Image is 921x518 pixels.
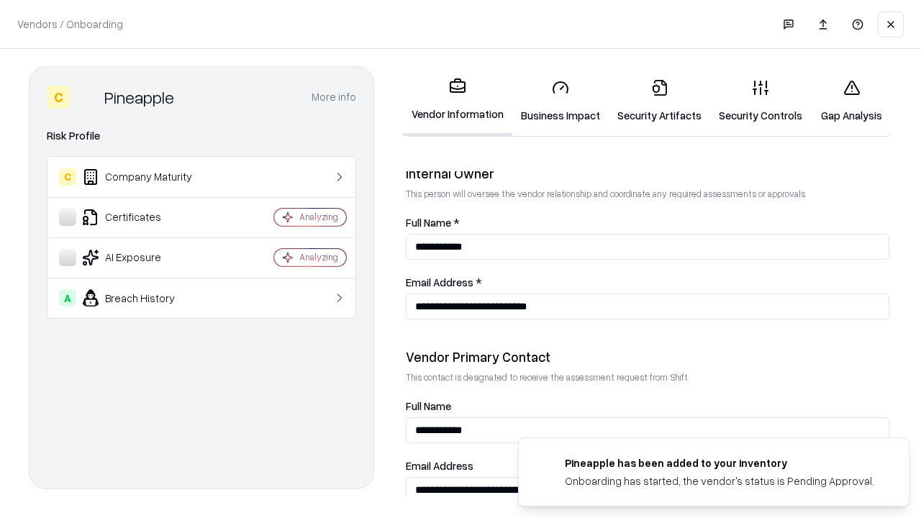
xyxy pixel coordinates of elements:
a: Vendor Information [403,66,512,136]
div: Internal Owner [406,165,889,182]
div: Certificates [59,209,231,226]
div: Analyzing [299,251,338,263]
div: Breach History [59,289,231,306]
div: C [59,168,76,186]
div: Pineapple [104,86,174,109]
div: C [47,86,70,109]
p: Vendors / Onboarding [17,17,123,32]
label: Full Name [406,401,889,412]
label: Email Address [406,460,889,471]
div: Vendor Primary Contact [406,348,889,365]
p: This contact is designated to receive the assessment request from Shift [406,371,889,383]
img: pineappleenergy.com [536,455,553,473]
div: AI Exposure [59,249,231,266]
div: Pineapple has been added to your inventory [565,455,874,471]
a: Business Impact [512,68,609,135]
div: Company Maturity [59,168,231,186]
a: Security Artifacts [609,68,710,135]
a: Security Controls [710,68,811,135]
button: More info [312,84,356,110]
a: Gap Analysis [811,68,892,135]
label: Email Address * [406,277,889,288]
div: Risk Profile [47,127,356,145]
p: This person will oversee the vendor relationship and coordinate any required assessments or appro... [406,188,889,200]
img: Pineapple [76,86,99,109]
div: A [59,289,76,306]
div: Analyzing [299,211,338,223]
div: Onboarding has started, the vendor's status is Pending Approval. [565,473,874,489]
label: Full Name * [406,217,889,228]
